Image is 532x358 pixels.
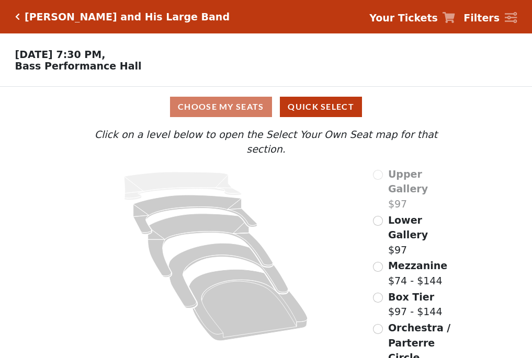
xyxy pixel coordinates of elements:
[388,168,428,195] span: Upper Gallery
[133,195,257,234] path: Lower Gallery - Seats Available: 239
[280,97,362,117] button: Quick Select
[74,127,458,157] p: Click on a level below to open the Select Your Own Seat map for that section.
[388,258,447,288] label: $74 - $144
[463,12,500,24] strong: Filters
[15,13,20,20] a: Click here to go back to filters
[463,10,517,26] a: Filters
[388,214,428,241] span: Lower Gallery
[388,291,434,303] span: Box Tier
[388,260,447,271] span: Mezzanine
[189,269,308,341] path: Orchestra / Parterre Circle - Seats Available: 24
[124,172,242,200] path: Upper Gallery - Seats Available: 0
[388,213,458,258] label: $97
[25,11,230,23] h5: [PERSON_NAME] and His Large Band
[388,167,458,212] label: $97
[369,12,438,24] strong: Your Tickets
[369,10,455,26] a: Your Tickets
[388,290,443,319] label: $97 - $144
